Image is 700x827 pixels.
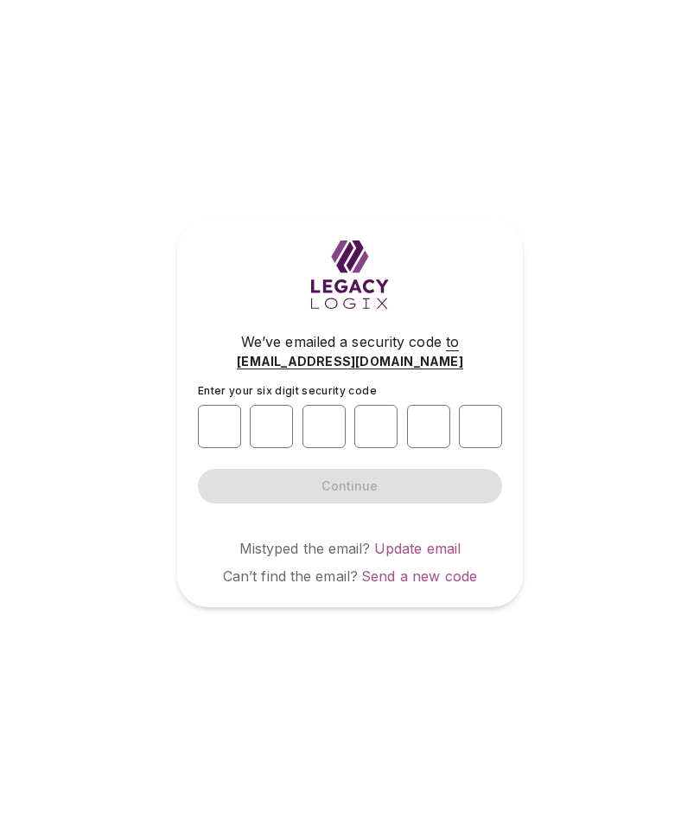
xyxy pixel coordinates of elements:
[239,540,371,557] span: Mistyped the email?
[374,540,461,557] a: Update email
[241,331,459,352] span: We’ve emailed a security code
[198,384,377,397] span: Enter your six digit security code
[361,567,477,585] a: Send a new code
[223,567,358,585] span: Can’t find the email?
